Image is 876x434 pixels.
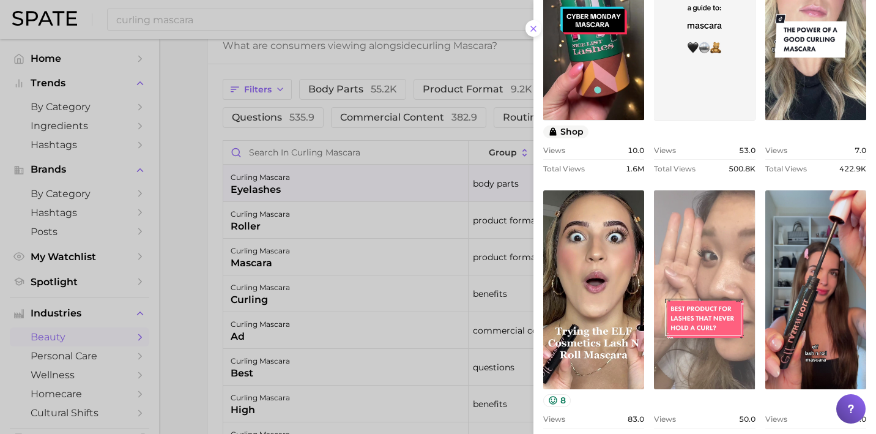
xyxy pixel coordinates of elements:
[654,146,676,155] span: Views
[765,146,787,155] span: Views
[654,414,676,424] span: Views
[765,414,787,424] span: Views
[729,164,755,173] span: 500.8k
[855,146,866,155] span: 7.0
[839,164,866,173] span: 422.9k
[543,146,565,155] span: Views
[543,164,585,173] span: Total Views
[628,146,644,155] span: 10.0
[654,164,696,173] span: Total Views
[739,146,755,155] span: 53.0
[543,394,571,407] button: 8
[543,125,588,138] button: shop
[765,164,807,173] span: Total Views
[543,414,565,424] span: Views
[628,414,644,424] span: 83.0
[626,164,644,173] span: 1.6m
[739,414,755,424] span: 50.0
